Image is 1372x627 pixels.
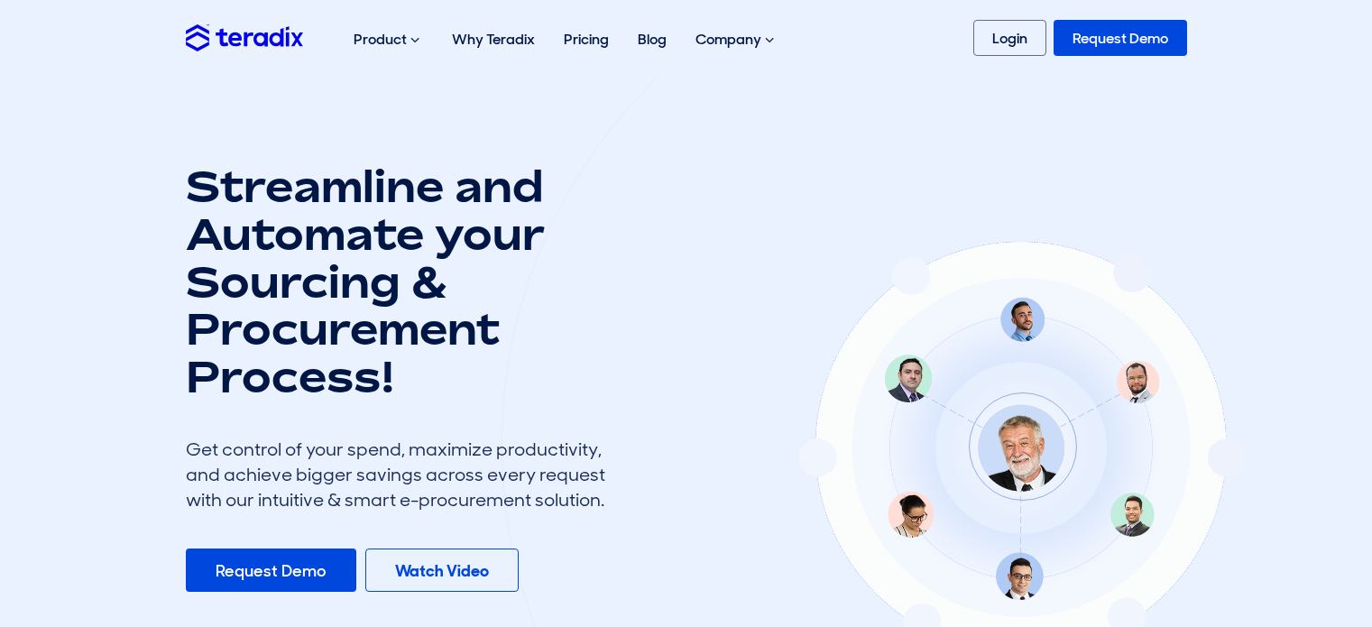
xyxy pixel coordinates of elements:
[186,162,619,401] h1: Streamline and Automate your Sourcing & Procurement Process!
[365,549,519,592] a: Watch Video
[549,11,623,68] a: Pricing
[1054,20,1187,56] a: Request Demo
[186,549,356,592] a: Request Demo
[623,11,681,68] a: Blog
[186,24,303,51] img: Teradix logo
[973,20,1046,56] a: Login
[437,11,549,68] a: Why Teradix
[681,11,792,69] div: Company
[339,11,437,69] div: Product
[395,560,489,582] b: Watch Video
[186,437,619,512] div: Get control of your spend, maximize productivity, and achieve bigger savings across every request...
